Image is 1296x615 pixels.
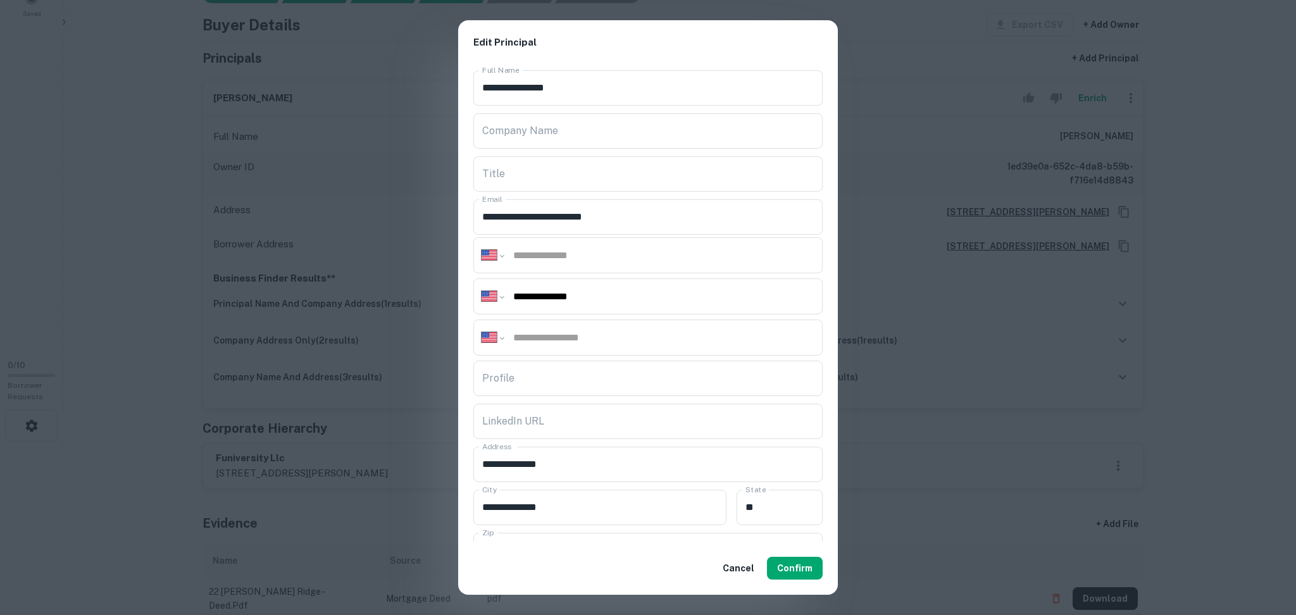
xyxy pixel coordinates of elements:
[458,20,838,65] h2: Edit Principal
[482,527,494,538] label: Zip
[482,194,502,204] label: Email
[718,557,759,580] button: Cancel
[482,65,520,75] label: Full Name
[482,441,511,452] label: Address
[745,484,766,495] label: State
[767,557,823,580] button: Confirm
[482,484,497,495] label: City
[1233,514,1296,575] iframe: Chat Widget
